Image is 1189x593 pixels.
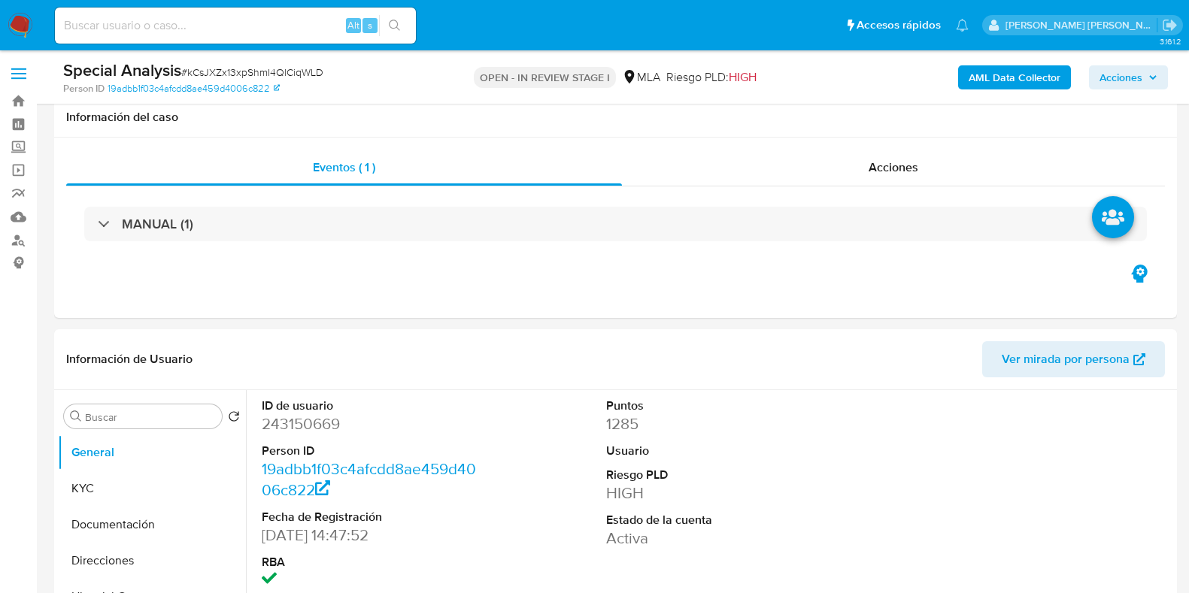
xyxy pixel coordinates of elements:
span: HIGH [729,68,757,86]
div: MLA [622,69,660,86]
button: General [58,434,246,470]
button: Volver al orden por defecto [228,410,240,427]
p: OPEN - IN REVIEW STAGE I [474,67,616,88]
button: search-icon [379,15,410,36]
span: Alt [347,18,359,32]
input: Buscar [85,410,216,424]
button: Acciones [1089,65,1168,89]
dt: Riesgo PLD [606,467,821,483]
span: Acciones [869,159,918,176]
span: Acciones [1100,65,1142,89]
dt: Estado de la cuenta [606,512,821,528]
a: Salir [1162,17,1178,33]
dd: Activa [606,528,821,549]
input: Buscar usuario o caso... [55,16,416,35]
dt: Person ID [262,443,477,459]
span: Ver mirada por persona [1002,341,1130,377]
dt: Usuario [606,443,821,459]
b: Person ID [63,82,105,95]
dt: Puntos [606,398,821,414]
dd: HIGH [606,483,821,504]
span: s [368,18,372,32]
dt: RBA [262,554,477,570]
p: mayra.pernia@mercadolibre.com [1005,18,1157,32]
h1: Información de Usuario [66,352,193,367]
b: Special Analysis [63,58,181,82]
a: 19adbb1f03c4afcdd8ae459d4006c822 [108,82,280,95]
dt: Fecha de Registración [262,509,477,525]
button: Ver mirada por persona [982,341,1165,377]
h3: MANUAL (1) [122,216,193,232]
span: Riesgo PLD: [666,69,757,86]
div: MANUAL (1) [84,207,1147,241]
button: Documentación [58,507,246,543]
button: Buscar [70,410,82,422]
span: Accesos rápidos [857,17,941,33]
button: AML Data Collector [958,65,1071,89]
button: Direcciones [58,543,246,579]
dd: [DATE] 14:47:52 [262,525,477,546]
span: # kCsJXZx13xpShmI4QlCiqWLD [181,65,323,80]
button: KYC [58,470,246,507]
b: AML Data Collector [969,65,1060,89]
span: Eventos ( 1 ) [313,159,375,176]
a: Notificaciones [956,19,969,32]
a: 19adbb1f03c4afcdd8ae459d4006c822 [262,458,476,501]
dd: 1285 [606,413,821,434]
h1: Información del caso [66,110,1165,125]
dd: 243150669 [262,413,477,434]
dt: ID de usuario [262,398,477,414]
